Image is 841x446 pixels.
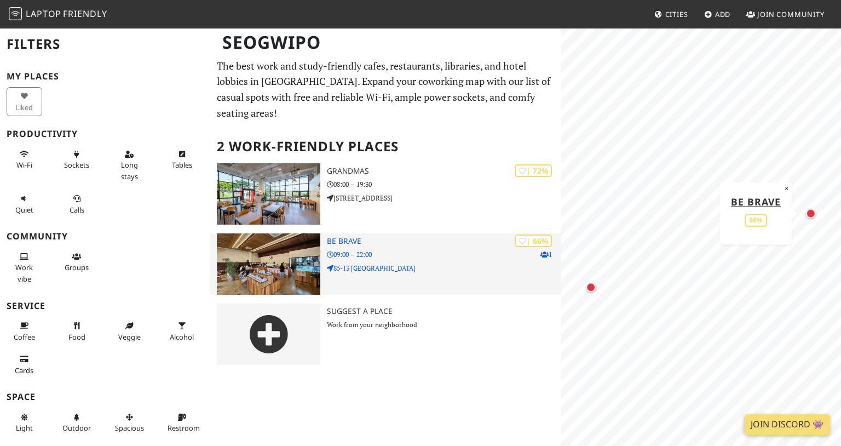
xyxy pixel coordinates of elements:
[327,249,561,260] p: 09:00 – 22:00
[584,280,598,294] div: Map marker
[62,423,91,433] span: Outdoor area
[59,408,95,437] button: Outdoor
[731,195,781,208] a: Be Brave
[63,8,107,20] span: Friendly
[16,160,32,170] span: Stable Wi-Fi
[65,262,89,272] span: Group tables
[327,167,561,176] h3: Grandmas
[15,365,33,375] span: Credit cards
[121,160,138,181] span: Long stays
[217,233,320,295] img: Be Brave
[210,233,561,295] a: Be Brave | 66% 1 Be Brave 09:00 – 22:00 85-13 [GEOGRAPHIC_DATA]
[515,164,552,177] div: | 72%
[700,4,735,24] a: Add
[15,205,33,215] span: Quiet
[7,190,42,219] button: Quiet
[540,249,552,260] p: 1
[744,414,830,435] a: Join Discord 👾
[7,408,42,437] button: Light
[210,304,561,365] a: Suggest a Place Work from your neighborhood
[164,408,200,437] button: Restroom
[172,160,192,170] span: Work-friendly tables
[327,193,561,203] p: [STREET_ADDRESS]
[665,9,688,19] span: Cities
[7,392,204,402] h3: Space
[164,317,200,346] button: Alcohol
[15,262,33,283] span: People working
[757,9,825,19] span: Join Community
[7,317,42,346] button: Coffee
[9,7,22,20] img: LaptopFriendly
[7,71,204,82] h3: My Places
[715,9,731,19] span: Add
[26,8,61,20] span: Laptop
[781,182,792,194] button: Close popup
[112,145,147,185] button: Long stays
[64,160,89,170] span: Power sockets
[210,163,561,225] a: Grandmas | 72% Grandmas 08:00 – 19:30 [STREET_ADDRESS]
[164,145,200,174] button: Tables
[7,27,204,61] h2: Filters
[327,237,561,246] h3: Be Brave
[115,423,144,433] span: Spacious
[9,5,107,24] a: LaptopFriendly LaptopFriendly
[112,317,147,346] button: Veggie
[118,332,141,342] span: Veggie
[112,408,147,437] button: Spacious
[7,248,42,288] button: Work vibe
[7,129,204,139] h3: Productivity
[14,332,35,342] span: Coffee
[327,307,561,316] h3: Suggest a Place
[217,163,320,225] img: Grandmas
[327,179,561,190] p: 08:00 – 19:30
[327,319,561,330] p: Work from your neighborhood
[7,350,42,379] button: Cards
[515,235,552,247] div: | 66%
[650,4,693,24] a: Cities
[742,4,829,24] a: Join Community
[804,206,818,220] div: Map marker
[7,301,204,311] h3: Service
[170,332,194,342] span: Alcohol
[68,332,85,342] span: Food
[59,145,95,174] button: Sockets
[70,205,84,215] span: Video/audio calls
[7,145,42,174] button: Wi-Fi
[59,190,95,219] button: Calls
[217,58,554,121] p: The best work and study-friendly cafes, restaurants, libraries, and hotel lobbies in [GEOGRAPHIC_...
[59,317,95,346] button: Food
[214,27,558,58] h1: Seogwipo
[217,130,554,163] h2: 2 Work-Friendly Places
[59,248,95,277] button: Groups
[217,304,320,365] img: gray-place-d2bdb4477600e061c01bd816cc0f2ef0cfcb1ca9e3ad78868dd16fb2af073a21.png
[745,214,767,227] div: 66%
[7,231,204,242] h3: Community
[327,263,561,273] p: 85-13 [GEOGRAPHIC_DATA]
[168,423,200,433] span: Restroom
[16,423,33,433] span: Natural light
